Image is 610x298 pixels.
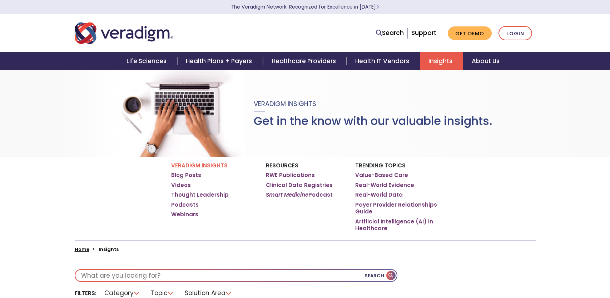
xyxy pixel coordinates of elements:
[171,182,191,189] a: Videos
[376,4,379,10] span: Learn More
[355,172,408,179] a: Value-Based Care
[266,172,315,179] a: RWE Publications
[118,52,177,70] a: Life Sciences
[266,182,333,189] a: Clinical Data Registries
[347,52,420,70] a: Health IT Vendors
[463,52,508,70] a: About Us
[75,21,173,45] img: Veradigm logo
[364,270,397,281] button: Search
[75,246,89,253] a: Home
[355,201,439,215] a: Payer Provider Relationships Guide
[448,26,492,40] a: Get Demo
[177,52,263,70] a: Health Plans + Payers
[171,201,199,208] a: Podcasts
[411,29,436,37] a: Support
[254,114,492,128] h1: Get in the know with our valuable insights.
[355,191,403,198] a: Real-World Data
[75,270,397,281] input: What are you looking for?
[355,182,414,189] a: Real-World Evidence
[171,172,201,179] a: Blog Posts
[355,218,439,232] a: Artificial Intelligence (AI) in Healthcare
[263,52,347,70] a: Healthcare Providers
[75,289,96,297] li: Filters:
[171,211,198,218] a: Webinars
[254,99,316,108] span: Veradigm Insights
[266,191,308,198] em: Smart Medicine
[499,26,532,41] a: Login
[171,191,229,198] a: Thought Leadership
[376,28,404,38] a: Search
[420,52,463,70] a: Insights
[266,191,333,198] a: Smart MedicinePodcast
[231,4,379,10] a: The Veradigm Network: Recognized for Excellence in [DATE]Learn More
